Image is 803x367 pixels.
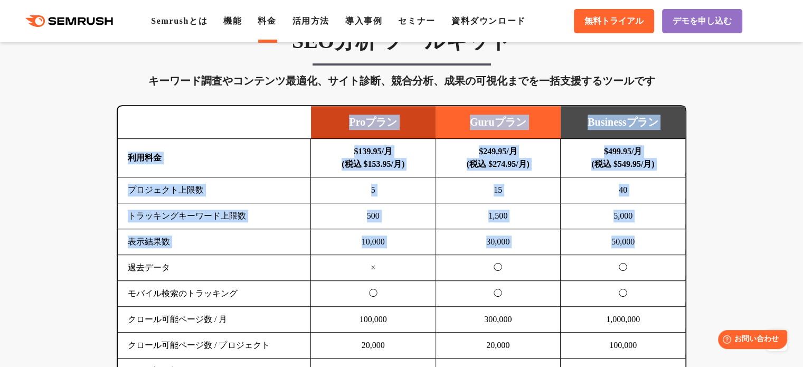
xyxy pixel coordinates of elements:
td: ◯ [311,281,436,307]
a: 導入事例 [345,16,382,25]
a: デモを申し込む [662,9,742,33]
td: 40 [561,177,686,203]
td: 15 [436,177,561,203]
td: Proプラン [311,106,436,139]
td: 20,000 [311,333,436,359]
td: クロール可能ページ数 / プロジェクト [118,333,311,359]
a: Semrushとは [151,16,207,25]
td: 過去データ [118,255,311,281]
td: ◯ [561,281,686,307]
td: クロール可能ページ数 / 月 [118,307,311,333]
span: デモを申し込む [673,16,732,27]
b: 利用料金 [128,153,162,162]
td: 5 [311,177,436,203]
td: 50,000 [561,229,686,255]
a: 料金 [258,16,276,25]
td: × [311,255,436,281]
b: $249.95/月 (税込 $274.95/月) [467,147,530,168]
span: 無料トライアル [584,16,644,27]
a: セミナー [398,16,435,25]
td: 1,500 [436,203,561,229]
td: トラッキングキーワード上限数 [118,203,311,229]
td: ◯ [436,281,561,307]
td: モバイル検索のトラッキング [118,281,311,307]
b: $499.95/月 (税込 $549.95/月) [591,147,654,168]
td: プロジェクト上限数 [118,177,311,203]
td: Guruプラン [436,106,561,139]
td: ◯ [436,255,561,281]
div: キーワード調査やコンテンツ最適化、サイト診断、競合分析、成果の可視化までを一括支援するツールです [117,72,686,89]
a: 無料トライアル [574,9,654,33]
td: 30,000 [436,229,561,255]
td: 100,000 [561,333,686,359]
td: 10,000 [311,229,436,255]
td: ◯ [561,255,686,281]
td: 1,000,000 [561,307,686,333]
td: 5,000 [561,203,686,229]
td: Businessプラン [561,106,686,139]
a: 資料ダウンロード [451,16,526,25]
a: 活用方法 [292,16,329,25]
b: $139.95/月 (税込 $153.95/月) [342,147,404,168]
iframe: Help widget launcher [709,326,791,355]
td: 表示結果数 [118,229,311,255]
td: 20,000 [436,333,561,359]
td: 100,000 [311,307,436,333]
td: 300,000 [436,307,561,333]
a: 機能 [223,16,242,25]
td: 500 [311,203,436,229]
